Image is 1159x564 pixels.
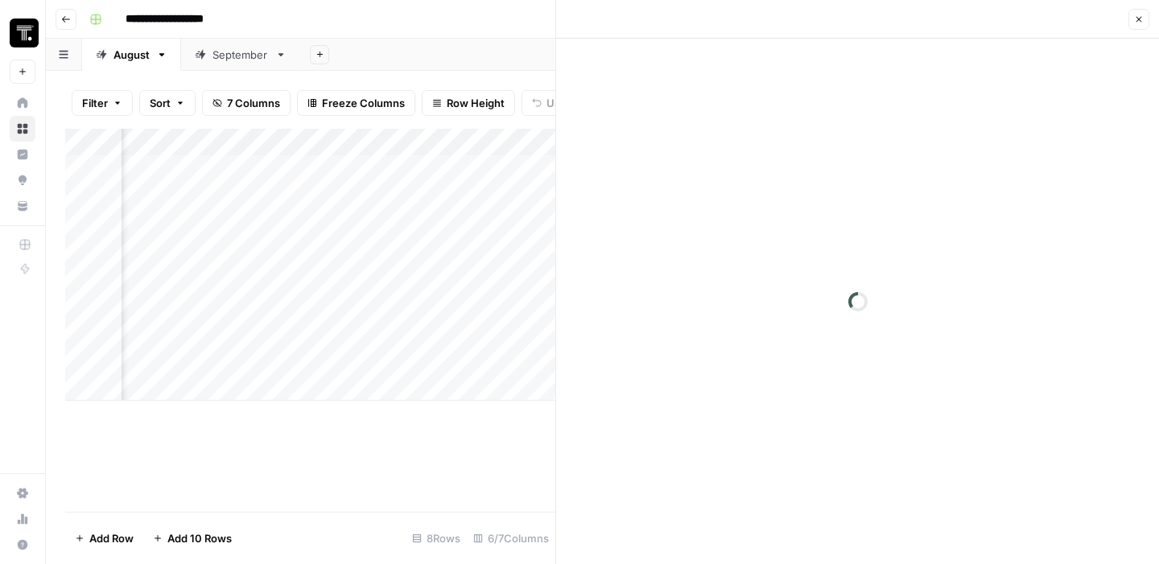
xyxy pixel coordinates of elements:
a: Settings [10,480,35,506]
span: Add 10 Rows [167,530,232,546]
a: Opportunities [10,167,35,193]
span: Undo [547,95,574,111]
img: Thoughtspot Logo [10,19,39,47]
span: Row Height [447,95,505,111]
button: Sort [139,90,196,116]
button: Workspace: Thoughtspot [10,13,35,53]
button: Undo [522,90,584,116]
button: Help + Support [10,532,35,558]
button: Freeze Columns [297,90,415,116]
button: Row Height [422,90,515,116]
a: Browse [10,116,35,142]
a: Insights [10,142,35,167]
a: September [181,39,300,71]
a: Home [10,90,35,116]
span: Freeze Columns [322,95,405,111]
button: Add 10 Rows [143,525,241,551]
div: 8 Rows [406,525,467,551]
span: 7 Columns [227,95,280,111]
a: Your Data [10,193,35,219]
div: September [212,47,269,63]
span: Add Row [89,530,134,546]
button: Add Row [65,525,143,551]
button: 7 Columns [202,90,291,116]
div: 6/7 Columns [467,525,555,551]
span: Filter [82,95,108,111]
button: Filter [72,90,133,116]
span: Sort [150,95,171,111]
a: Usage [10,506,35,532]
a: August [82,39,181,71]
div: August [113,47,150,63]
